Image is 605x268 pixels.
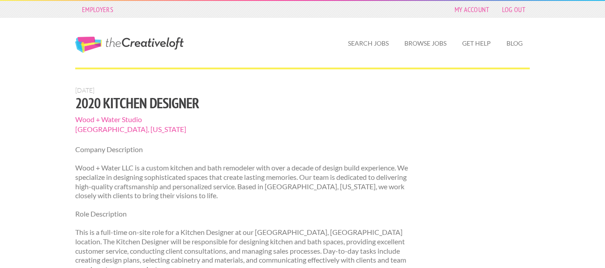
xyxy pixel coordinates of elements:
span: [GEOGRAPHIC_DATA], [US_STATE] [75,124,412,134]
a: The Creative Loft [75,37,184,53]
a: Log Out [498,3,530,16]
a: Employers [77,3,118,16]
span: [DATE] [75,86,94,94]
p: Role Description [75,209,412,219]
span: Wood + Water Studio [75,115,412,124]
h1: 2020 kitchen designer [75,95,412,111]
a: Blog [499,33,530,54]
p: Company Description [75,145,412,154]
p: Wood + Water LLC is a custom kitchen and bath remodeler with over a decade of design build experi... [75,163,412,200]
a: Get Help [455,33,498,54]
a: Search Jobs [341,33,396,54]
a: My Account [450,3,494,16]
a: Browse Jobs [397,33,454,54]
